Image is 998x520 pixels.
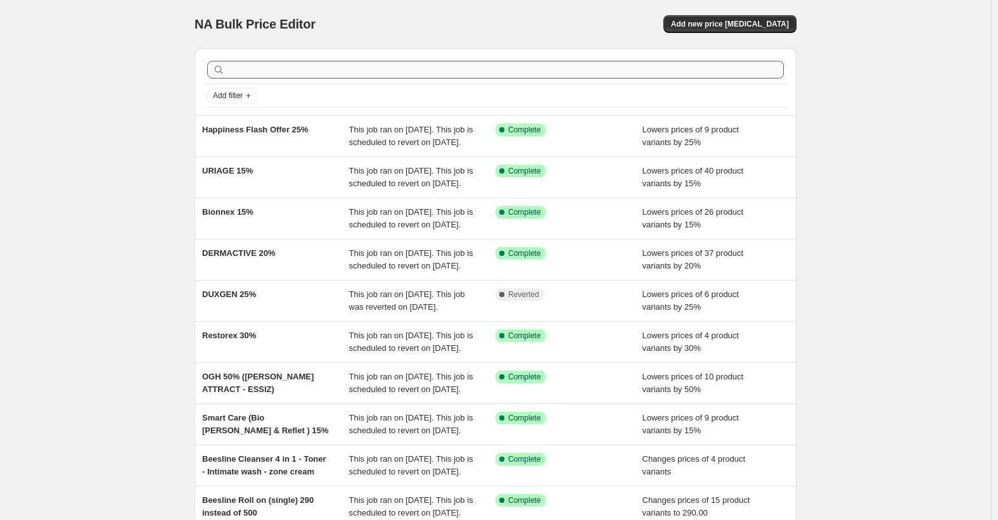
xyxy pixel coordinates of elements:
[508,207,541,217] span: Complete
[643,248,744,270] span: Lowers prices of 37 product variants by 20%
[508,454,541,464] span: Complete
[349,207,473,229] span: This job ran on [DATE]. This job is scheduled to revert on [DATE].
[508,495,541,505] span: Complete
[643,125,739,147] span: Lowers prices of 9 product variants by 25%
[508,166,541,176] span: Complete
[663,15,796,33] button: Add new price [MEDICAL_DATA]
[643,495,750,517] span: Changes prices of 15 product variants to 290.00
[349,495,473,517] span: This job ran on [DATE]. This job is scheduled to revert on [DATE].
[508,372,541,382] span: Complete
[349,372,473,394] span: This job ran on [DATE]. This job is scheduled to revert on [DATE].
[349,166,473,188] span: This job ran on [DATE]. This job is scheduled to revert on [DATE].
[202,248,276,258] span: DERMACTIVE 20%
[349,289,465,312] span: This job ran on [DATE]. This job was reverted on [DATE].
[202,207,253,217] span: Bionnex 15%
[643,413,739,435] span: Lowers prices of 9 product variants by 15%
[643,454,746,476] span: Changes prices of 4 product variants
[643,289,739,312] span: Lowers prices of 6 product variants by 25%
[349,454,473,476] span: This job ran on [DATE]. This job is scheduled to revert on [DATE].
[643,207,744,229] span: Lowers prices of 26 product variants by 15%
[202,166,253,175] span: URIAGE 15%
[202,125,309,134] span: Happiness Flash Offer 25%
[349,248,473,270] span: This job ran on [DATE]. This job is scheduled to revert on [DATE].
[508,289,539,300] span: Reverted
[202,413,328,435] span: Smart Care (Bio [PERSON_NAME] & Reflet ) 15%
[207,88,258,103] button: Add filter
[195,17,316,31] span: NA Bulk Price Editor
[643,372,744,394] span: Lowers prices of 10 product variants by 50%
[671,19,789,29] span: Add new price [MEDICAL_DATA]
[202,454,326,476] span: Beesline Cleanser 4 in 1 - Toner - Intimate wash - zone cream
[508,125,541,135] span: Complete
[643,331,739,353] span: Lowers prices of 4 product variants by 30%
[349,331,473,353] span: This job ran on [DATE]. This job is scheduled to revert on [DATE].
[349,413,473,435] span: This job ran on [DATE]. This job is scheduled to revert on [DATE].
[202,495,314,517] span: Beesline Roll on (single) 290 instead of 500
[508,413,541,423] span: Complete
[202,331,256,340] span: Restorex 30%
[213,91,243,101] span: Add filter
[202,372,314,394] span: OGH 50% ([PERSON_NAME] ATTRACT - ESSIZ)
[508,248,541,258] span: Complete
[643,166,744,188] span: Lowers prices of 40 product variants by 15%
[508,331,541,341] span: Complete
[202,289,256,299] span: DUXGEN 25%
[349,125,473,147] span: This job ran on [DATE]. This job is scheduled to revert on [DATE].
